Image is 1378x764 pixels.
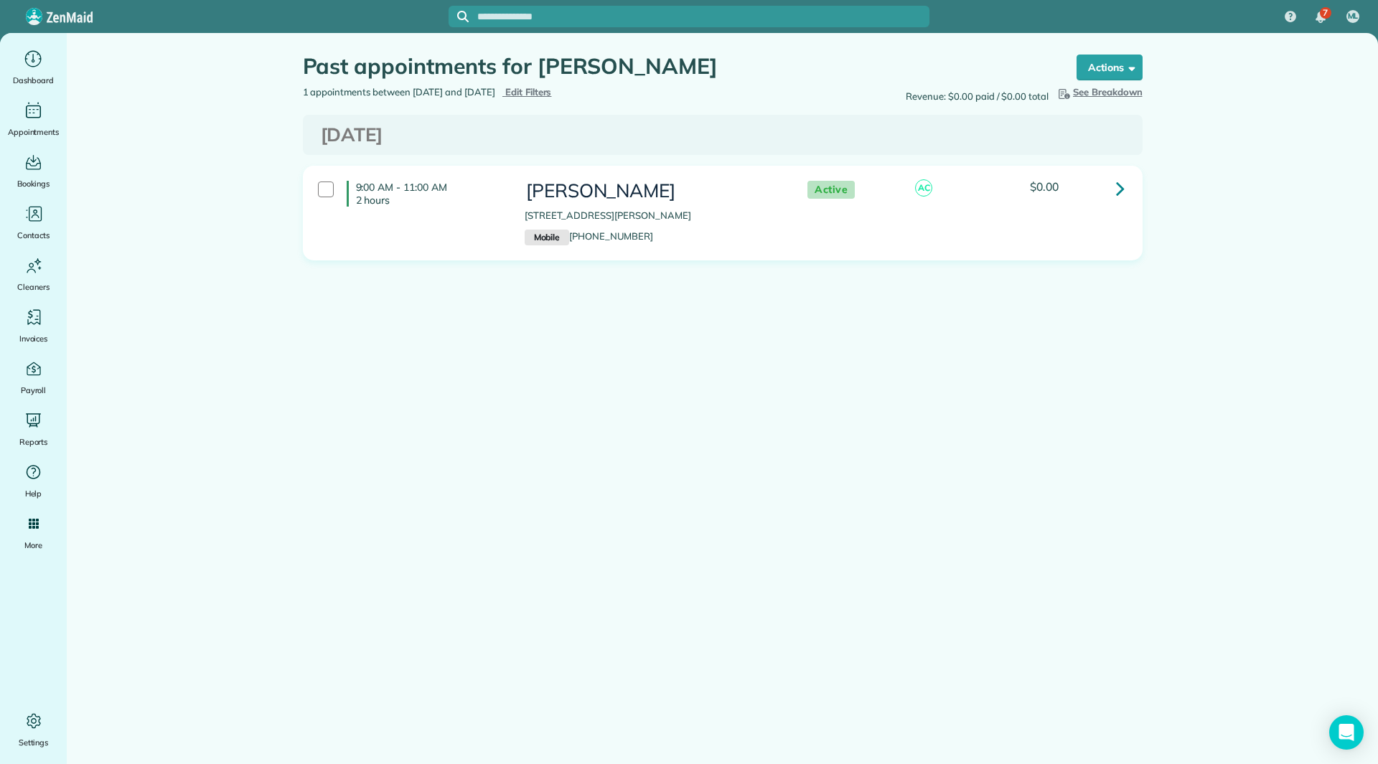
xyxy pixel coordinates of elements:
[1056,85,1143,100] button: See Breakdown
[1323,7,1328,19] span: 7
[915,179,932,197] span: AC
[525,230,653,242] a: Mobile[PHONE_NUMBER]
[6,151,61,191] a: Bookings
[1348,11,1359,22] span: ML
[321,125,1125,146] h3: [DATE]
[292,85,723,100] div: 1 appointments between [DATE] and [DATE]
[19,735,49,750] span: Settings
[525,181,779,202] h3: [PERSON_NAME]
[6,306,61,346] a: Invoices
[19,435,48,449] span: Reports
[525,230,569,245] small: Mobile
[356,194,503,207] p: 2 hours
[24,538,42,552] span: More
[17,176,50,191] span: Bookings
[457,11,469,22] svg: Focus search
[21,383,47,397] span: Payroll
[6,409,61,449] a: Reports
[13,73,54,88] span: Dashboard
[6,202,61,242] a: Contacts
[1030,179,1059,194] span: $0.00
[505,86,552,98] span: Edit Filters
[6,461,61,501] a: Help
[1306,1,1336,33] div: 7 unread notifications
[8,125,60,139] span: Appointments
[502,86,552,98] a: Edit Filters
[525,209,779,223] p: [STREET_ADDRESS][PERSON_NAME]
[25,486,42,501] span: Help
[6,709,61,750] a: Settings
[17,228,50,242] span: Contacts
[6,254,61,294] a: Cleaners
[1077,55,1143,80] button: Actions
[807,181,855,199] span: Active
[19,331,48,346] span: Invoices
[449,11,469,22] button: Focus search
[906,90,1049,104] span: Revenue: $0.00 paid / $0.00 total
[17,280,50,294] span: Cleaners
[303,55,1049,78] h1: Past appointments for [PERSON_NAME]
[347,181,503,207] h4: 9:00 AM - 11:00 AM
[1329,715,1364,750] div: Open Intercom Messenger
[6,99,61,139] a: Appointments
[6,357,61,397] a: Payroll
[6,47,61,88] a: Dashboard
